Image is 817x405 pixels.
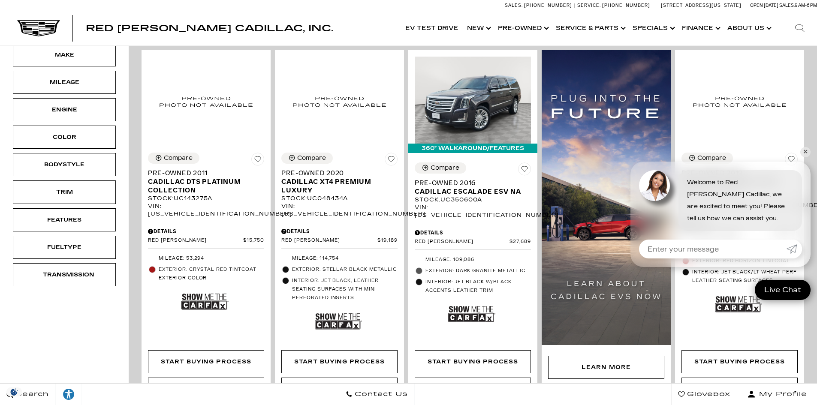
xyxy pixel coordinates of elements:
div: MakeMake [13,43,116,66]
div: Bodystyle [43,160,86,169]
span: Interior: Jet Black/Lt Wheat Perf Leather Seating Surfaces [692,268,798,285]
a: Pre-Owned 2016Cadillac Escalade ESV NA [415,179,531,196]
div: FeaturesFeatures [13,208,116,231]
span: Interior: Jet Black w/black accents leather trim [425,278,531,295]
span: Sales: [779,3,795,8]
div: Learn More [582,363,631,372]
img: 2011 Cadillac DTS Platinum Collection [148,57,264,146]
span: $15,750 [243,237,264,244]
div: Compare [431,164,459,172]
div: MileageMileage [13,71,116,94]
div: Compare [297,154,326,162]
span: Exterior: Crystal Red Tintcoat Exterior Color [159,265,264,282]
img: Show Me the CARFAX Badge [181,286,229,317]
a: Contact Us [339,384,415,405]
span: Pre-Owned 2011 [148,169,258,177]
a: New [463,11,494,45]
div: VIN: [US_VEHICLE_IDENTIFICATION_NUMBER] [281,202,398,218]
div: VIN: [US_VEHICLE_IDENTIFICATION_NUMBER] [415,204,531,219]
div: Explore your accessibility options [56,388,81,401]
div: Welcome to Red [PERSON_NAME] Cadillac, we are excited to meet you! Please tell us how we can assi... [678,170,802,231]
span: Live Chat [760,285,805,295]
a: Glovebox [671,384,737,405]
span: Cadillac Escalade ESV NA [415,187,525,196]
span: Red [PERSON_NAME] [148,237,243,244]
div: Start Your Deal [415,378,531,401]
span: Interior: Jet Black, Leather seating surfaces with mini-perforated inserts [292,276,398,302]
div: Pricing Details - Pre-Owned 2020 Cadillac XT4 Premium Luxury [281,228,398,235]
a: About Us [723,11,774,45]
span: Cadillac DTS Platinum Collection [148,177,258,195]
div: BodystyleBodystyle [13,153,116,176]
div: Compare [697,154,726,162]
div: Trim [43,187,86,197]
a: Live Chat [755,280,811,300]
img: Opt-Out Icon [4,387,24,396]
div: Features [43,215,86,225]
div: Start Buying Process [294,357,385,366]
a: Red [PERSON_NAME] $15,750 [148,237,264,244]
div: Make [43,50,86,60]
span: Exterior: Dark Granite Metallic [425,267,531,275]
a: Submit [787,240,802,258]
a: [STREET_ADDRESS][US_STATE] [661,3,742,8]
button: Save Vehicle [251,153,264,169]
img: Show Me the CARFAX Badge [715,288,762,320]
span: Cadillac XT4 Premium Luxury [281,177,391,195]
span: Red [PERSON_NAME] [415,239,509,245]
div: Compare [164,154,193,162]
a: Specials [628,11,678,45]
span: My Profile [756,388,807,400]
button: Compare Vehicle [281,153,333,164]
div: Stock : UC048434A [281,195,398,202]
a: Pre-Owned 2011Cadillac DTS Platinum Collection [148,169,264,195]
span: Exterior: Stellar Black Metallic [292,265,398,274]
div: Stock : UC143275A [148,195,264,202]
div: Stock : UC350600A [415,196,531,204]
button: Compare Vehicle [681,153,733,164]
span: Sales: [505,3,523,8]
span: Search [13,388,49,400]
div: EngineEngine [13,98,116,121]
img: Cadillac Dark Logo with Cadillac White Text [17,20,60,36]
li: Mileage: 114,754 [281,253,398,264]
input: Enter your message [639,240,787,258]
div: Pricing Details - Pre-Owned 2011 Cadillac DTS Platinum Collection [148,228,264,235]
div: Pricing Details - Pre-Owned 2016 Cadillac Escalade ESV NA [415,229,531,237]
div: Start Buying Process [161,357,251,366]
div: FueltypeFueltype [13,236,116,259]
li: Mileage: 109,086 [415,254,531,265]
div: Color [43,132,86,142]
span: $27,689 [509,239,531,245]
div: VIN: [US_VEHICLE_IDENTIFICATION_NUMBER] [148,202,264,218]
span: Open [DATE] [750,3,778,8]
button: Save Vehicle [385,153,398,169]
div: Start Buying Process [415,350,531,373]
a: Red [PERSON_NAME] $27,689 [415,239,531,245]
div: Start Buying Process [681,350,798,373]
div: Mileage [43,78,86,87]
button: Save Vehicle [785,153,798,169]
button: Save Vehicle [518,162,531,179]
a: Sales: [PHONE_NUMBER] [505,3,574,8]
a: Pre-Owned 2020Cadillac XT4 Premium Luxury [281,169,398,195]
div: Learn More [548,356,664,379]
a: Red [PERSON_NAME] $19,189 [281,237,398,244]
a: Service: [PHONE_NUMBER] [574,3,652,8]
span: Contact Us [353,388,408,400]
li: Mileage: 53,294 [148,253,264,264]
a: Red [PERSON_NAME] Cadillac, Inc. [86,24,333,33]
div: Transmission [43,270,86,279]
img: Agent profile photo [639,170,670,201]
a: EV Test Drive [401,11,463,45]
div: TrimTrim [13,180,116,204]
button: Compare Vehicle [148,153,199,164]
img: 2020 Cadillac XT4 Premium Luxury [281,57,398,146]
div: Engine [43,105,86,114]
span: Pre-Owned 2016 [415,179,525,187]
span: Service: [577,3,601,8]
img: Show Me the CARFAX Badge [448,298,495,330]
button: Open user profile menu [737,384,817,405]
div: Start Buying Process [281,350,398,373]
